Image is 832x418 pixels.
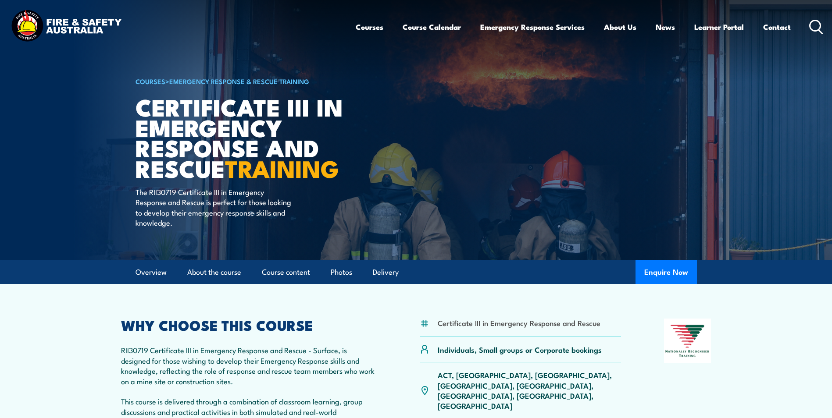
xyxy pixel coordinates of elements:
strong: TRAINING [225,149,339,186]
a: About Us [604,15,636,39]
a: COURSES [136,76,165,86]
h2: WHY CHOOSE THIS COURSE [121,319,377,331]
p: ACT, [GEOGRAPHIC_DATA], [GEOGRAPHIC_DATA], [GEOGRAPHIC_DATA], [GEOGRAPHIC_DATA], [GEOGRAPHIC_DATA... [438,370,621,411]
a: Courses [356,15,383,39]
p: The RII30719 Certificate III in Emergency Response and Rescue is perfect for those looking to dev... [136,187,296,228]
a: Delivery [373,261,399,284]
h6: > [136,76,352,86]
p: Individuals, Small groups or Corporate bookings [438,344,602,354]
a: News [656,15,675,39]
a: Overview [136,261,167,284]
a: Emergency Response Services [480,15,585,39]
a: Course Calendar [403,15,461,39]
h1: Certificate III in Emergency Response and Rescue [136,96,352,178]
a: Emergency Response & Rescue Training [169,76,309,86]
img: Nationally Recognised Training logo. [664,319,711,363]
a: About the course [187,261,241,284]
a: Contact [763,15,791,39]
li: Certificate III in Emergency Response and Rescue [438,318,600,328]
button: Enquire Now [636,260,697,284]
a: Course content [262,261,310,284]
a: Photos [331,261,352,284]
a: Learner Portal [694,15,744,39]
